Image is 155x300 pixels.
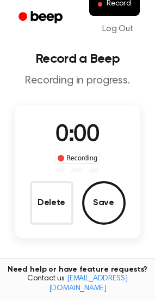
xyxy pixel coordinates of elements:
div: Recording [55,153,100,164]
p: Recording in progress. [9,74,146,88]
button: Delete Audio Record [30,181,73,225]
span: Contact us [7,274,148,293]
a: Beep [11,7,72,28]
button: Save Audio Record [82,181,126,225]
a: Log Out [91,16,144,42]
span: 0:00 [55,124,99,147]
h1: Record a Beep [9,52,146,65]
a: [EMAIL_ADDRESS][DOMAIN_NAME] [49,275,128,292]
